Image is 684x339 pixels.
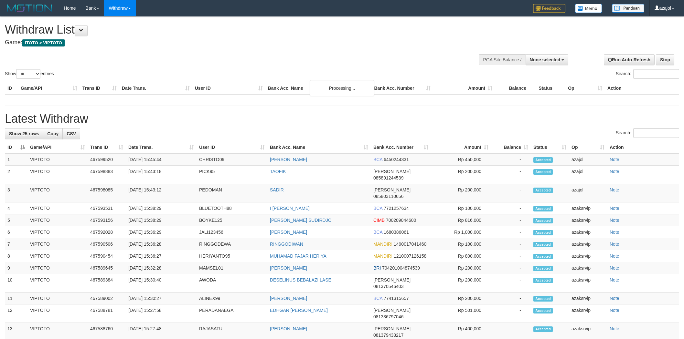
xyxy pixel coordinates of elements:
[5,153,27,166] td: 1
[530,57,561,62] span: None selected
[373,253,392,259] span: MANDIRI
[126,304,197,323] td: [DATE] 15:27:58
[270,206,310,211] a: I [PERSON_NAME]
[197,226,267,238] td: JALI123456
[607,141,679,153] th: Action
[22,39,65,46] span: ITOTO > VIPTOTO
[126,214,197,226] td: [DATE] 15:38:29
[5,262,27,274] td: 9
[27,141,88,153] th: Game/API: activate to sort column ascending
[533,242,553,247] span: Accepted
[384,230,409,235] span: Copy 1680386061 to clipboard
[431,214,491,226] td: Rp 816,000
[197,304,267,323] td: PERADANAEGA
[382,265,420,271] span: Copy 794201004874539 to clipboard
[18,82,80,94] th: Game/API
[270,308,328,313] a: EDHGAR [PERSON_NAME]
[610,253,619,259] a: Note
[431,141,491,153] th: Amount: activate to sort column ascending
[384,296,409,301] span: Copy 7741315657 to clipboard
[533,326,553,332] span: Accepted
[27,202,88,214] td: VIPTOTO
[373,175,403,180] span: Copy 085891244539 to clipboard
[5,202,27,214] td: 4
[270,296,307,301] a: [PERSON_NAME]
[491,141,531,153] th: Balance: activate to sort column ascending
[373,265,381,271] span: BRI
[265,82,372,94] th: Bank Acc. Name
[126,274,197,293] td: [DATE] 15:30:40
[386,218,416,223] span: Copy 700209044600 to clipboard
[491,304,531,323] td: -
[270,169,286,174] a: TAOFIK
[533,278,553,283] span: Accepted
[88,214,126,226] td: 467593156
[5,293,27,304] td: 11
[88,226,126,238] td: 467592028
[5,3,54,13] img: MOTION_logo.png
[27,153,88,166] td: VIPTOTO
[47,131,59,136] span: Copy
[569,153,607,166] td: azajol
[5,112,679,125] h1: Latest Withdraw
[270,241,303,247] a: RINGGODIWAN
[88,238,126,250] td: 467590506
[610,265,619,271] a: Note
[270,230,307,235] a: [PERSON_NAME]
[5,69,54,79] label: Show entries
[491,262,531,274] td: -
[431,238,491,250] td: Rp 100,000
[569,184,607,202] td: azajol
[491,202,531,214] td: -
[197,250,267,262] td: HERIYANTO95
[270,187,284,192] a: SADIR
[569,293,607,304] td: azaksrvip
[533,169,553,175] span: Accepted
[491,226,531,238] td: -
[431,250,491,262] td: Rp 800,000
[431,293,491,304] td: Rp 200,000
[126,293,197,304] td: [DATE] 15:30:27
[533,206,553,211] span: Accepted
[569,238,607,250] td: azaksrvip
[565,82,605,94] th: Op
[610,187,619,192] a: Note
[491,184,531,202] td: -
[5,141,27,153] th: ID: activate to sort column descending
[5,184,27,202] td: 3
[526,54,569,65] button: None selected
[88,141,126,153] th: Trans ID: activate to sort column ascending
[491,274,531,293] td: -
[612,4,644,13] img: panduan.png
[533,254,553,259] span: Accepted
[88,166,126,184] td: 467598883
[88,184,126,202] td: 467598085
[575,4,602,13] img: Button%20Memo.svg
[9,131,39,136] span: Show 25 rows
[5,39,450,46] h4: Game:
[569,141,607,153] th: Op: activate to sort column ascending
[126,153,197,166] td: [DATE] 15:45:44
[373,157,382,162] span: BCA
[5,23,450,36] h1: Withdraw List
[610,157,619,162] a: Note
[533,188,553,193] span: Accepted
[197,274,267,293] td: AWODA
[431,226,491,238] td: Rp 1,000,000
[616,128,679,138] label: Search:
[431,304,491,323] td: Rp 501,000
[126,238,197,250] td: [DATE] 15:36:28
[610,308,619,313] a: Note
[533,218,553,223] span: Accepted
[5,274,27,293] td: 10
[62,128,80,139] a: CSV
[569,226,607,238] td: azaksrvip
[373,218,385,223] span: CIMB
[5,82,18,94] th: ID
[569,274,607,293] td: azaksrvip
[197,238,267,250] td: RINGGODEWA
[27,274,88,293] td: VIPTOTO
[270,326,307,331] a: [PERSON_NAME]
[88,293,126,304] td: 467589002
[270,265,307,271] a: [PERSON_NAME]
